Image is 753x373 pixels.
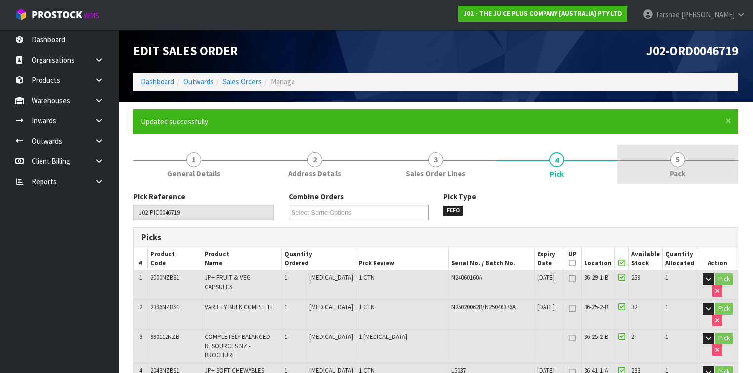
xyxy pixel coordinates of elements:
[271,77,295,86] span: Manage
[549,152,564,167] span: 4
[534,247,563,270] th: Expiry Date
[32,8,82,21] span: ProStock
[663,247,697,270] th: Quantity Allocated
[463,9,622,18] strong: J02 - THE JUICE PLUS COMPANY [AUSTRALIA] PTY LTD
[584,333,608,341] span: 36-25-2-B
[359,273,375,282] span: 1 CTN
[646,43,738,59] span: J02-ORD0046719
[670,152,685,167] span: 5
[356,247,449,270] th: Pick Review
[289,191,344,202] label: Combine Orders
[665,273,668,282] span: 1
[139,273,142,282] span: 1
[141,233,428,242] h3: Picks
[15,8,27,21] img: cube-alt.png
[697,247,738,270] th: Action
[428,152,443,167] span: 3
[205,273,251,291] span: JP+ FRUIT & VEG CAPSULES
[665,303,668,311] span: 1
[141,117,208,126] span: Updated successfully
[631,333,634,341] span: 2
[150,303,179,311] span: 2386NZBS1
[449,247,535,270] th: Serial No. / Batch No.
[655,10,680,19] span: Tarshae
[150,333,179,341] span: 990112NZB
[451,303,516,311] span: N25020062B/N25040376A
[359,303,375,311] span: 1 CTN
[281,247,356,270] th: Quantity Ordered
[406,168,465,179] span: Sales Order Lines
[284,303,287,311] span: 1
[84,11,99,20] small: WMS
[715,333,733,344] button: Pick
[183,77,214,86] a: Outwards
[202,247,281,270] th: Product Name
[186,152,201,167] span: 1
[133,191,185,202] label: Pick Reference
[563,247,582,270] th: UP
[458,6,627,22] a: J02 - THE JUICE PLUS COMPANY [AUSTRALIA] PTY LTD
[725,114,731,128] span: ×
[205,303,274,311] span: VARIETY BULK COMPLETE
[139,303,142,311] span: 2
[665,333,668,341] span: 1
[139,333,142,341] span: 3
[284,273,287,282] span: 1
[359,333,407,341] span: 1 [MEDICAL_DATA]
[309,273,353,282] span: [MEDICAL_DATA]
[167,168,220,179] span: General Details
[537,303,555,311] span: [DATE]
[550,169,564,179] span: Pick
[537,273,555,282] span: [DATE]
[309,333,353,341] span: [MEDICAL_DATA]
[141,77,174,86] a: Dashboard
[150,273,179,282] span: 2000NZBS1
[631,273,640,282] span: 259
[133,43,238,59] span: Edit Sales Order
[148,247,202,270] th: Product Code
[307,152,322,167] span: 2
[443,206,463,216] span: FEFO
[670,168,685,179] span: Pack
[681,10,735,19] span: [PERSON_NAME]
[584,303,608,311] span: 36-25-2-B
[284,333,287,341] span: 1
[223,77,262,86] a: Sales Orders
[715,273,733,285] button: Pick
[451,273,482,282] span: N24060160A
[134,247,148,270] th: #
[631,303,637,311] span: 32
[629,247,663,270] th: Available Stock
[288,168,341,179] span: Address Details
[205,333,270,359] span: COMPLETELY BALANCED RESOURCES NZ - BROCHURE
[715,303,733,315] button: Pick
[443,191,476,202] label: Pick Type
[309,303,353,311] span: [MEDICAL_DATA]
[582,247,615,270] th: Location
[584,273,608,282] span: 36-29-1-B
